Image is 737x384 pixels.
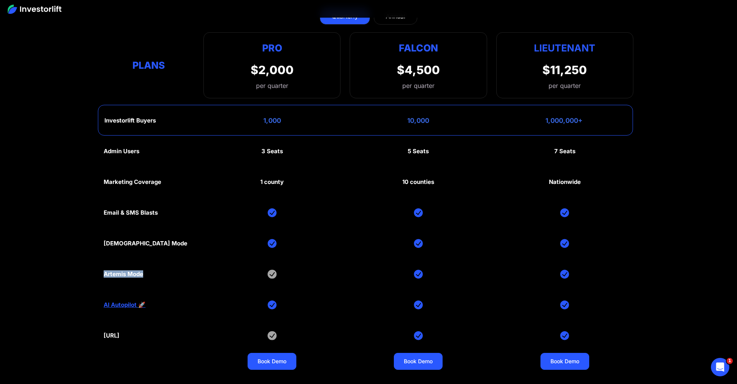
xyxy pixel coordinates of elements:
div: Email & SMS Blasts [104,209,158,216]
div: Falcon [399,40,438,55]
div: Plans [104,58,194,73]
iframe: Intercom live chat [711,358,729,376]
div: 7 Seats [554,148,575,155]
div: Admin Users [104,148,139,155]
div: [URL] [104,332,119,339]
div: 3 Seats [261,148,283,155]
div: $4,500 [397,63,440,77]
div: per quarter [402,81,435,90]
div: 5 Seats [408,148,429,155]
strong: Lieutenant [534,42,595,54]
a: Book Demo [394,353,443,370]
div: Nationwide [549,179,581,185]
div: Investorlift Buyers [104,117,156,124]
div: 1,000,000+ [545,117,583,124]
div: Marketing Coverage [104,179,161,185]
span: 1 [727,358,733,364]
div: 10 counties [402,179,434,185]
div: per quarter [251,81,294,90]
div: [DEMOGRAPHIC_DATA] Mode [104,240,187,247]
div: 1 county [260,179,284,185]
a: AI Autopilot 🚀 [104,301,145,308]
div: 1,000 [263,117,281,124]
div: Artemis Mode [104,271,143,278]
a: Book Demo [248,353,296,370]
a: Book Demo [540,353,589,370]
div: Pro [251,40,294,55]
div: $11,250 [542,63,587,77]
div: $2,000 [251,63,294,77]
div: 10,000 [407,117,429,124]
div: per quarter [549,81,581,90]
